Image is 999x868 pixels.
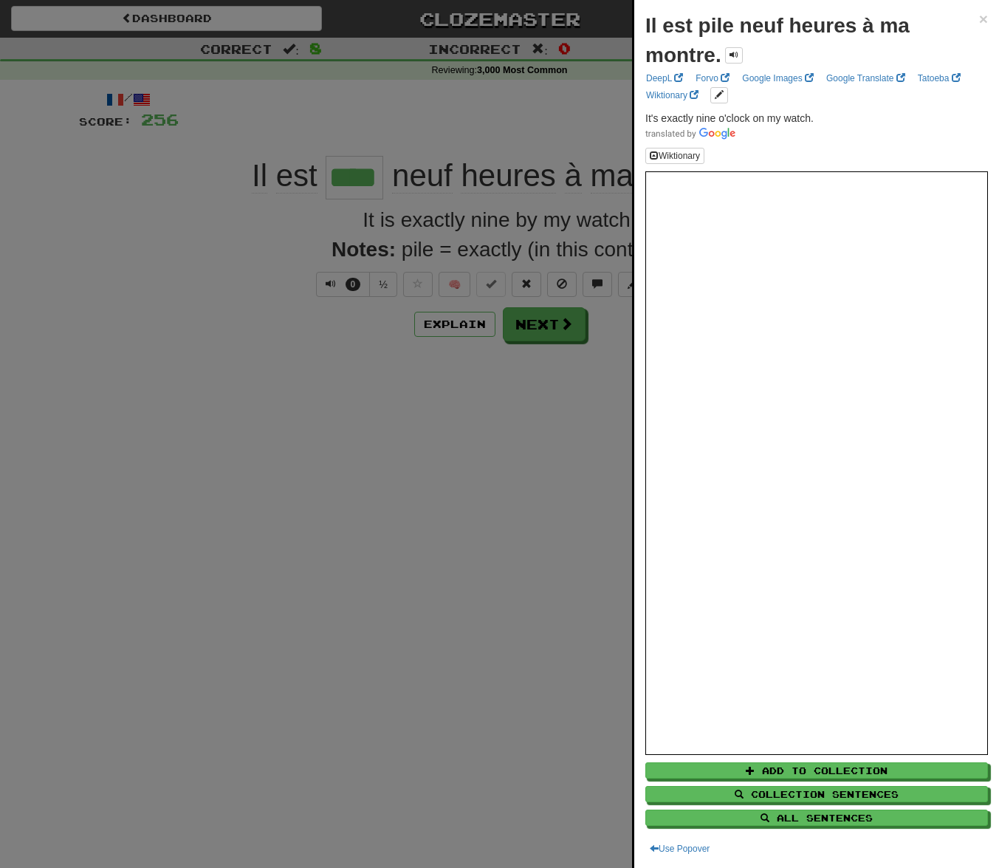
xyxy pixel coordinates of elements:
[645,128,735,140] img: Color short
[913,70,965,86] a: Tatoeba
[645,810,988,826] button: All Sentences
[822,70,910,86] a: Google Translate
[645,762,988,779] button: Add to Collection
[645,112,814,124] span: It's exactly nine o'clock on my watch.
[645,14,910,66] strong: Il est pile neuf heures à ma montre.
[979,10,988,27] span: ×
[645,841,714,857] button: Use Popover
[645,148,704,164] button: Wiktionary
[642,87,703,103] a: Wiktionary
[979,11,988,27] button: Close
[642,70,687,86] a: DeepL
[691,70,734,86] a: Forvo
[738,70,818,86] a: Google Images
[710,87,728,103] button: edit links
[645,786,988,802] button: Collection Sentences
